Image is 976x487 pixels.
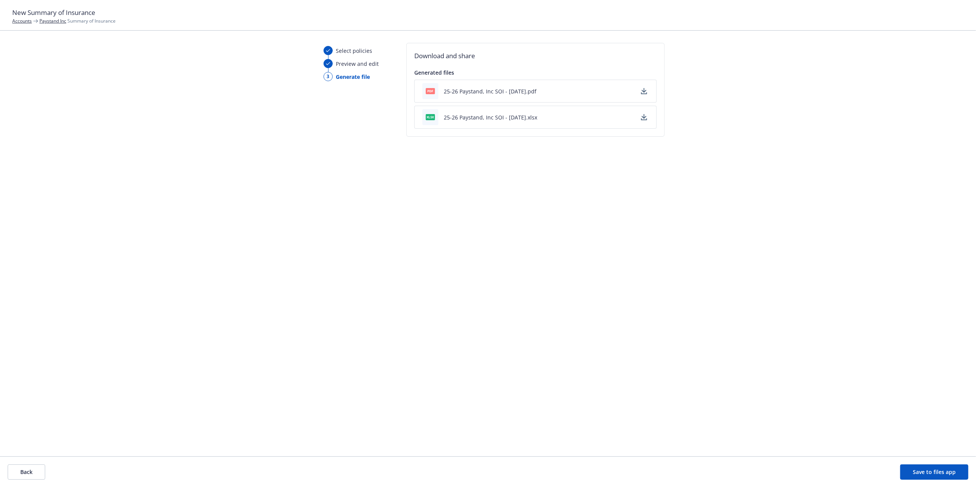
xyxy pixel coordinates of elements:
span: Summary of Insurance [39,18,116,24]
h2: Download and share [414,51,657,61]
button: 25-26 Paystand, Inc SOI - [DATE].pdf [444,87,536,95]
button: Back [8,464,45,480]
h1: New Summary of Insurance [12,8,964,18]
span: pdf [426,88,435,94]
button: 25-26 Paystand, Inc SOI - [DATE].xlsx [444,113,537,121]
a: Paystand Inc [39,18,66,24]
span: Generate file [336,73,370,81]
span: xlsx [426,114,435,120]
span: Select policies [336,47,372,55]
a: Accounts [12,18,32,24]
span: Generated files [414,69,454,76]
button: Save to files app [900,464,968,480]
div: 3 [324,72,333,81]
span: Preview and edit [336,60,379,68]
